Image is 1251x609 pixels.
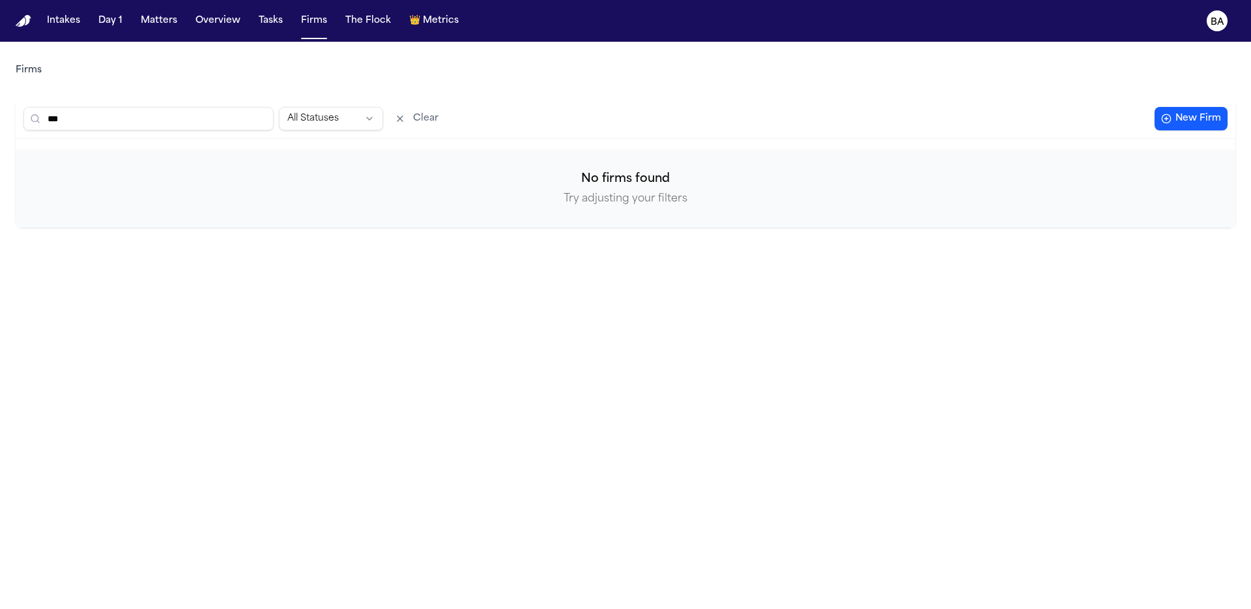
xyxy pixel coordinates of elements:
[1155,107,1228,130] button: New Firm
[388,107,445,130] button: Clear filters
[190,9,246,33] button: Overview
[581,170,670,188] h3: No firms found
[404,9,464,33] button: crownMetrics
[296,9,332,33] button: Firms
[93,9,128,33] button: Day 1
[16,15,31,27] img: Finch Logo
[253,9,288,33] button: Tasks
[16,64,42,77] nav: Breadcrumb
[340,9,396,33] button: The Flock
[16,15,31,27] a: Home
[136,9,182,33] button: Matters
[564,191,687,207] p: Try adjusting your filters
[16,64,42,77] a: Firms
[42,9,85,33] button: Intakes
